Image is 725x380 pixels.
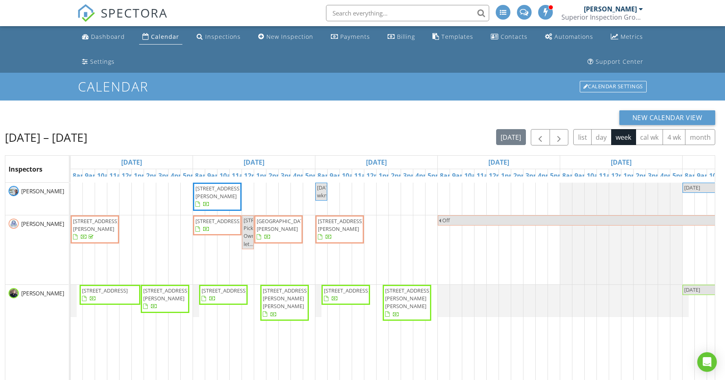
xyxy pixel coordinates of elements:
[597,169,619,182] a: 11am
[397,33,415,40] div: Billing
[254,169,273,182] a: 1pm
[561,13,643,21] div: Superior Inspection Group
[340,33,370,40] div: Payments
[488,29,531,45] a: Contacts
[143,287,189,302] span: [STREET_ADDRESS][PERSON_NAME]
[474,169,497,182] a: 11am
[646,169,664,182] a: 3pm
[496,129,526,145] button: [DATE]
[619,110,716,125] button: New Calendar View
[328,169,346,182] a: 9am
[364,169,386,182] a: 12pm
[20,289,66,297] span: [PERSON_NAME]
[156,169,175,182] a: 3pm
[139,29,182,45] a: Calendar
[82,287,128,294] span: [STREET_ADDRESS]
[73,217,119,232] span: [STREET_ADDRESS][PERSON_NAME]
[242,169,264,182] a: 12pm
[9,165,42,174] span: Inspectors
[291,169,309,182] a: 4pm
[20,187,66,195] span: [PERSON_NAME]
[685,129,715,145] button: month
[621,169,640,182] a: 1pm
[609,156,634,169] a: Go to August 31, 2025
[511,169,530,182] a: 2pm
[670,169,689,182] a: 5pm
[531,129,550,146] button: Previous
[5,129,87,145] h2: [DATE] – [DATE]
[266,33,313,40] div: New Inspection
[263,287,308,310] span: [STREET_ADDRESS][PERSON_NAME][PERSON_NAME]
[636,129,663,145] button: cal wk
[20,220,66,228] span: [PERSON_NAME]
[71,169,89,182] a: 8am
[442,217,450,224] span: Off
[244,217,289,248] span: [STREET_ADDRESS] Pickup, Owner let...
[318,217,364,232] span: [STREET_ADDRESS][PERSON_NAME]
[315,169,334,182] a: 8am
[193,169,211,182] a: 8am
[328,29,373,45] a: Payments
[523,169,542,182] a: 3pm
[255,29,317,45] a: New Inspection
[119,156,144,169] a: Go to August 27, 2025
[91,33,125,40] div: Dashboard
[548,169,566,182] a: 5pm
[101,4,168,21] span: SPECTORA
[326,5,489,21] input: Search everything...
[257,217,308,232] span: [GEOGRAPHIC_DATA][PERSON_NAME]
[486,156,511,169] a: Go to August 30, 2025
[303,169,321,182] a: 5pm
[79,29,128,45] a: Dashboard
[429,29,477,45] a: Templates
[584,54,647,69] a: Support Center
[364,156,389,169] a: Go to August 29, 2025
[609,169,631,182] a: 12pm
[663,129,685,145] button: 4 wk
[441,33,473,40] div: Templates
[585,169,607,182] a: 10am
[77,11,168,28] a: SPECTORA
[684,184,700,191] span: [DATE]
[501,33,528,40] div: Contacts
[90,58,115,65] div: Settings
[413,169,432,182] a: 4pm
[579,80,647,93] a: Calendar Settings
[401,169,419,182] a: 3pm
[9,219,19,229] img: superiorinspectiongrouplogo.jpg
[9,288,19,298] img: img_2632.jpg
[377,169,395,182] a: 1pm
[205,33,241,40] div: Inspections
[230,169,252,182] a: 11am
[554,33,593,40] div: Automations
[195,185,241,200] span: [STREET_ADDRESS][PERSON_NAME]
[195,217,241,225] span: [STREET_ADDRESS]
[95,169,117,182] a: 10am
[9,186,19,196] img: img_3093.jpg
[438,169,456,182] a: 8am
[611,129,636,145] button: week
[550,129,569,146] button: Next
[78,79,647,94] h1: Calendar
[426,169,444,182] a: 5pm
[487,169,509,182] a: 12pm
[317,184,333,199] span: [DATE] wknd
[560,169,579,182] a: 8am
[193,29,244,45] a: Inspections
[536,169,554,182] a: 4pm
[634,169,652,182] a: 2pm
[144,169,162,182] a: 2pm
[591,129,612,145] button: day
[697,352,717,372] div: Open Intercom Messenger
[79,54,118,69] a: Settings
[77,4,95,22] img: The Best Home Inspection Software - Spectora
[572,169,591,182] a: 9am
[385,287,431,310] span: [STREET_ADDRESS][PERSON_NAME][PERSON_NAME]
[542,29,596,45] a: Automations (Advanced)
[683,169,701,182] a: 8am
[120,169,142,182] a: 12pm
[573,129,592,145] button: list
[242,156,266,169] a: Go to August 28, 2025
[384,29,418,45] a: Billing
[389,169,407,182] a: 2pm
